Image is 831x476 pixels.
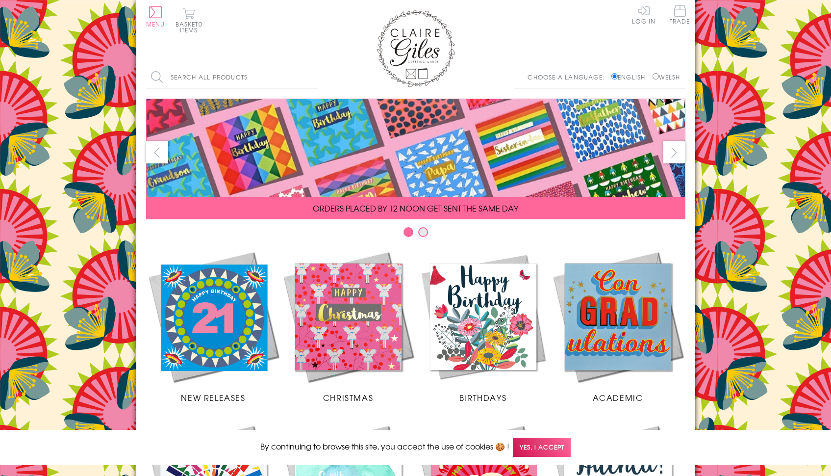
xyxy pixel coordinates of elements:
a: Trade [670,5,690,26]
a: Log In [632,5,655,24]
span: Birthdays [459,392,506,403]
a: Academic [551,249,685,403]
button: prev [146,141,168,163]
button: Basket0 items [176,8,202,33]
span: Christmas [323,392,373,403]
button: next [663,141,685,163]
div: Carousel Pagination [146,227,685,242]
a: Birthdays [416,249,551,403]
p: Choose a language: [528,73,609,81]
span: Yes, I accept [513,438,571,457]
span: 0 items [180,20,202,34]
a: Christmas [281,249,416,403]
img: Claire Giles Greetings Cards [377,10,455,87]
span: ORDERS PLACED BY 12 NOON GET SENT THE SAME DAY [313,202,518,214]
input: Search all products [146,66,318,88]
input: Search [308,66,318,88]
input: English [611,73,618,79]
button: Carousel Page 2 [418,227,428,237]
span: Trade [670,5,690,24]
label: Welsh [653,73,680,81]
a: New Releases [146,249,281,403]
label: English [611,73,650,81]
span: New Releases [181,392,245,403]
button: Menu [146,6,165,27]
span: Menu [146,20,165,28]
input: Welsh [653,73,659,79]
button: Carousel Page 1 (Current Slide) [403,227,413,237]
span: Academic [593,392,643,403]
